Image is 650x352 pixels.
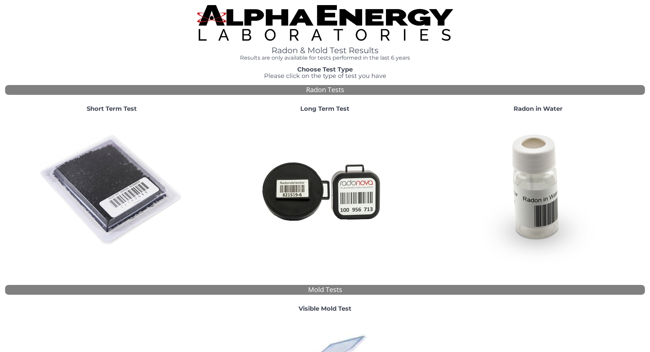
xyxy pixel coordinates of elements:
[297,66,353,73] strong: Choose Test Type
[197,55,453,61] h4: Results are only available for tests performed in the last 6 years
[197,46,453,55] h1: Radon & Mold Test Results
[299,305,351,312] strong: Visible Mold Test
[5,285,645,295] div: Mold Tests
[465,118,611,263] img: RadoninWater.jpg
[264,72,386,80] span: Please click on the type of test you have
[514,105,563,112] strong: Radon in Water
[39,118,185,263] img: ShortTerm.jpg
[87,105,137,112] strong: Short Term Test
[300,105,349,112] strong: Long Term Test
[5,85,645,95] div: Radon Tests
[197,5,453,41] img: TightCrop.jpg
[252,118,398,263] img: Radtrak2vsRadtrak3.jpg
